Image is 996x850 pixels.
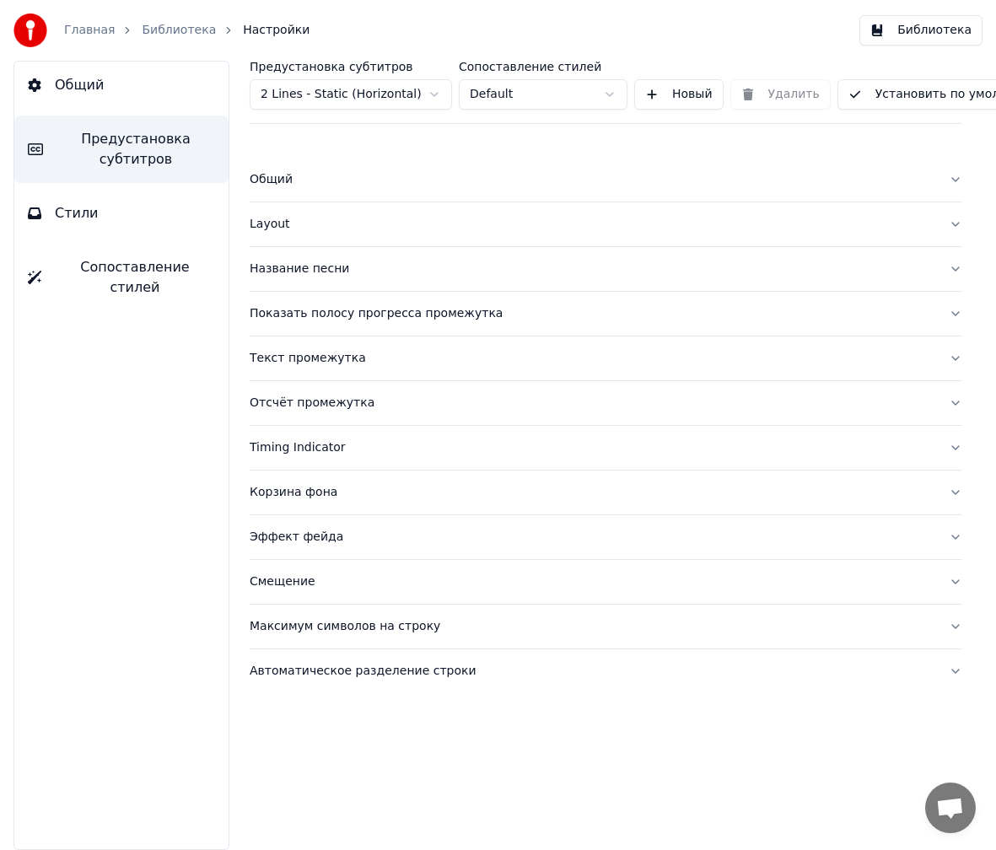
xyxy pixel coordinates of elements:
div: Смещение [250,573,935,590]
button: Предустановка субтитров [14,116,229,183]
span: Сопоставление стилей [55,257,215,298]
span: Настройки [243,22,310,39]
div: Корзина фона [250,484,935,501]
button: Название песни [250,247,962,291]
button: Текст промежутка [250,336,962,380]
span: Предустановка субтитров [57,129,215,169]
div: Layout [250,216,935,233]
button: Стили [14,190,229,237]
div: Общий [250,171,935,188]
div: Текст промежутка [250,350,935,367]
button: Автоматическое разделение строки [250,649,962,693]
button: Общий [250,158,962,202]
label: Сопоставление стилей [459,61,627,73]
button: Новый [634,79,724,110]
div: Максимум символов на строку [250,618,935,635]
span: Стили [55,203,99,223]
label: Предустановка субтитров [250,61,452,73]
div: Автоматическое разделение строки [250,663,935,680]
button: Показать полосу прогресса промежутка [250,292,962,336]
span: Общий [55,75,104,95]
button: Максимум символов на строку [250,605,962,648]
button: Сопоставление стилей [14,244,229,311]
button: Эффект фейда [250,515,962,559]
div: Показать полосу прогресса промежутка [250,305,935,322]
a: Библиотека [142,22,216,39]
button: Отсчёт промежутка [250,381,962,425]
button: Layout [250,202,962,246]
a: Открытый чат [925,783,976,833]
div: Timing Indicator [250,439,935,456]
button: Библиотека [859,15,983,46]
button: Общий [14,62,229,109]
div: Название песни [250,261,935,277]
button: Timing Indicator [250,426,962,470]
nav: breadcrumb [64,22,310,39]
img: youka [13,13,47,47]
button: Смещение [250,560,962,604]
button: Корзина фона [250,471,962,514]
div: Отсчёт промежутка [250,395,935,412]
a: Главная [64,22,115,39]
div: Эффект фейда [250,529,935,546]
